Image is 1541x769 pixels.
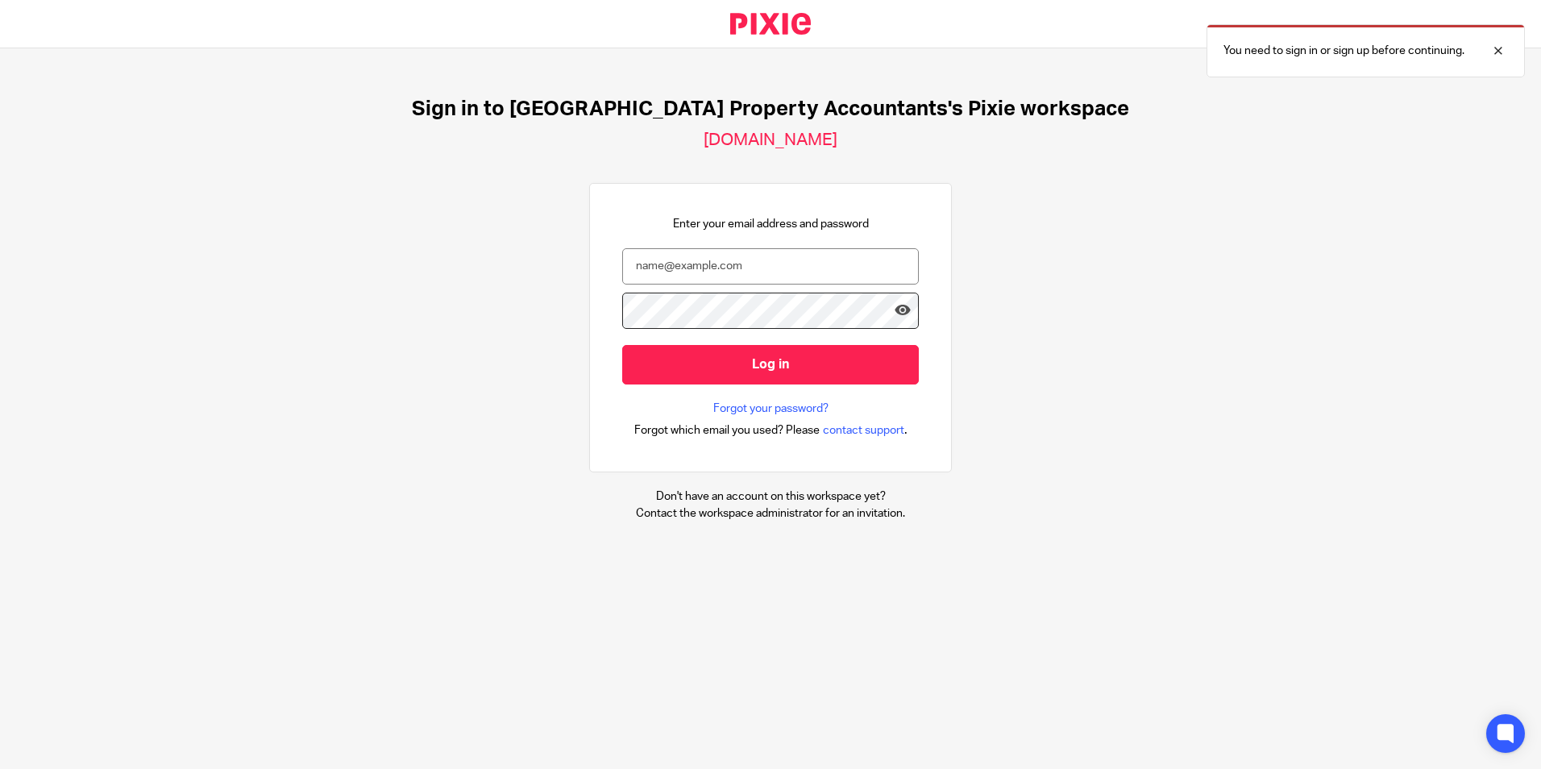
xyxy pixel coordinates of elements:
[412,97,1129,122] h1: Sign in to [GEOGRAPHIC_DATA] Property Accountants's Pixie workspace
[636,505,905,522] p: Contact the workspace administrator for an invitation.
[713,401,829,417] a: Forgot your password?
[634,421,908,439] div: .
[622,248,919,285] input: name@example.com
[673,216,869,232] p: Enter your email address and password
[1223,43,1464,59] p: You need to sign in or sign up before continuing.
[634,422,820,439] span: Forgot which email you used? Please
[704,130,837,151] h2: [DOMAIN_NAME]
[622,345,919,384] input: Log in
[636,488,905,505] p: Don't have an account on this workspace yet?
[823,422,904,439] span: contact support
